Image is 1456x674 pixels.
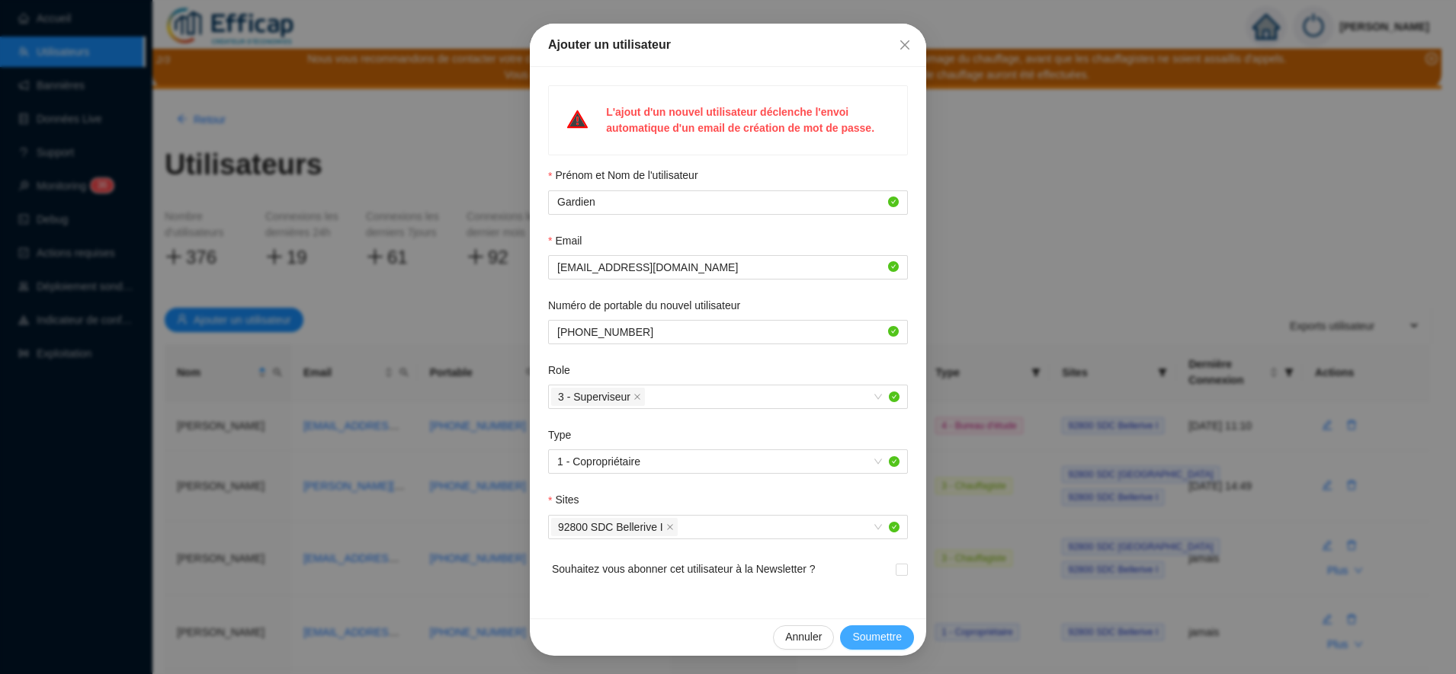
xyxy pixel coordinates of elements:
span: warning [567,109,588,129]
span: Annuler [785,629,822,645]
span: check-circle [889,391,900,402]
button: Close [893,33,917,57]
span: 3 - Superviseur [551,388,645,406]
button: Annuler [773,625,834,650]
label: Sites [548,492,589,508]
label: Prénom et Nom de l'utilisateur [548,168,708,184]
span: Fermer [893,39,917,51]
span: 1 - Copropriétaire [557,450,899,473]
span: Soumettre [852,629,902,645]
div: Ajouter un utilisateur [548,36,908,54]
span: close [666,523,674,531]
input: Prénom et Nom de l'utilisateur [557,194,885,210]
button: Soumettre [840,625,914,650]
span: close [899,39,911,51]
input: Email [557,260,885,276]
span: close [633,393,641,401]
span: check-circle [889,456,900,467]
span: 92800 SDC Bellerive I [558,519,663,535]
span: 92800 SDC Bellerive I [551,518,678,536]
label: Numéro de portable du nouvel utilisateur [548,298,751,314]
label: Email [548,233,592,249]
label: Role [548,363,581,379]
span: Souhaitez vous abonner cet utilisateur à la Newsletter ? [552,561,816,596]
strong: L'ajout d'un nouvel utilisateur déclenche l'envoi automatique d'un email de création de mot de pa... [606,106,874,134]
input: Numéro de portable du nouvel utilisateur [557,324,885,340]
span: 3 - Superviseur [558,388,630,405]
label: Type [548,427,582,443]
span: check-circle [889,522,900,532]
